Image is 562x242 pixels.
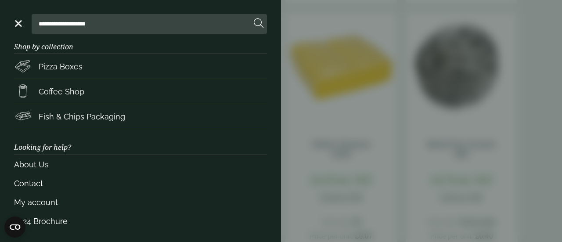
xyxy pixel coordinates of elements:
[14,129,267,155] h3: Looking for help?
[4,217,25,238] button: Open CMP widget
[14,108,32,125] img: FishNchip_box.svg
[39,61,83,72] span: Pizza Boxes
[39,111,125,123] span: Fish & Chips Packaging
[14,79,267,104] a: Coffee Shop
[14,58,32,75] img: Pizza_boxes.svg
[14,54,267,79] a: Pizza Boxes
[14,155,267,174] a: About Us
[14,212,267,231] a: 2024 Brochure
[14,83,32,100] img: HotDrink_paperCup.svg
[39,86,84,98] span: Coffee Shop
[14,193,267,212] a: My account
[14,104,267,129] a: Fish & Chips Packaging
[14,174,267,193] a: Contact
